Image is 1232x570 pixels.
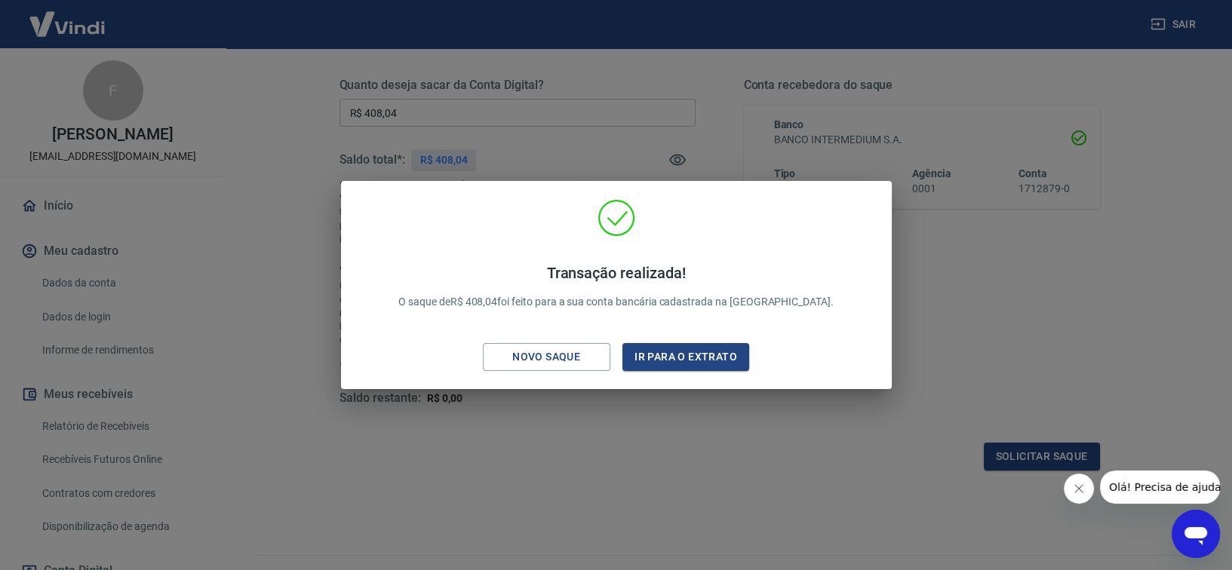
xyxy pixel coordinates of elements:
button: Ir para o extrato [622,343,750,371]
button: Novo saque [483,343,610,371]
p: O saque de R$ 408,04 foi feito para a sua conta bancária cadastrada na [GEOGRAPHIC_DATA]. [398,264,834,310]
iframe: Botão para abrir a janela de mensagens [1172,510,1220,558]
iframe: Fechar mensagem [1064,473,1094,504]
div: Novo saque [494,348,598,366]
span: Olá! Precisa de ajuda? [9,11,127,23]
h4: Transação realizada! [398,264,834,282]
iframe: Mensagem da empresa [1100,470,1220,504]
